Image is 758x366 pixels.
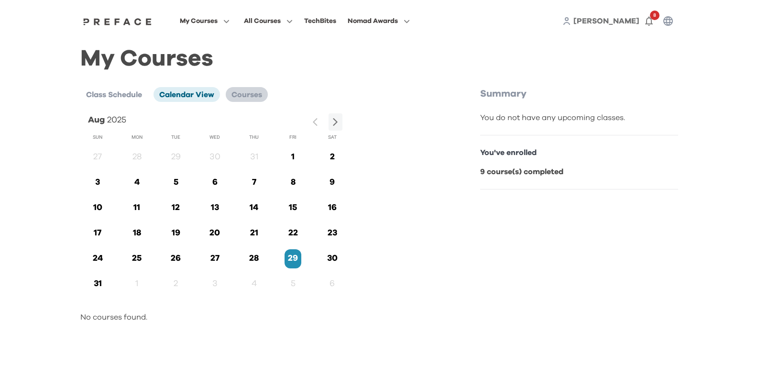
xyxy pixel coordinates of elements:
[167,201,184,214] p: 12
[167,227,184,240] p: 19
[231,91,262,99] span: Courses
[89,277,106,290] p: 31
[480,168,563,176] b: 9 course(s) completed
[180,15,218,27] span: My Courses
[167,176,184,189] p: 5
[89,252,106,265] p: 24
[89,151,106,164] p: 27
[246,176,263,189] p: 7
[171,134,180,140] span: Tue
[480,112,678,123] div: You do not have any upcoming classes.
[80,311,440,323] p: No courses found.
[207,176,223,189] p: 6
[246,277,263,290] p: 4
[207,201,223,214] p: 13
[480,147,678,158] p: You've enrolled
[129,176,145,189] p: 4
[285,277,301,290] p: 5
[207,252,223,265] p: 27
[159,91,214,99] span: Calendar View
[285,227,301,240] p: 22
[324,151,341,164] p: 2
[129,277,145,290] p: 1
[129,227,145,240] p: 18
[207,227,223,240] p: 20
[650,11,659,20] span: 8
[129,151,145,164] p: 28
[167,252,184,265] p: 26
[129,201,145,214] p: 11
[86,91,142,99] span: Class Schedule
[167,277,184,290] p: 2
[285,151,301,164] p: 1
[132,134,143,140] span: Mon
[285,176,301,189] p: 8
[241,15,296,27] button: All Courses
[573,17,639,25] span: [PERSON_NAME]
[80,54,678,64] h1: My Courses
[348,15,398,27] span: Nomad Awards
[304,15,336,27] div: TechBites
[167,151,184,164] p: 29
[573,15,639,27] a: [PERSON_NAME]
[246,151,263,164] p: 31
[129,252,145,265] p: 25
[177,15,232,27] button: My Courses
[246,227,263,240] p: 21
[107,113,126,127] p: 2025
[89,227,106,240] p: 17
[81,17,154,25] a: Preface Logo
[324,227,341,240] p: 23
[209,134,220,140] span: Wed
[246,201,263,214] p: 14
[88,113,105,127] p: Aug
[324,277,341,290] p: 6
[249,134,259,140] span: Thu
[285,252,301,265] p: 29
[207,277,223,290] p: 3
[81,18,154,25] img: Preface Logo
[324,201,341,214] p: 16
[324,176,341,189] p: 9
[207,151,223,164] p: 30
[246,252,263,265] p: 28
[93,134,102,140] span: Sun
[289,134,297,140] span: Fri
[89,176,106,189] p: 3
[345,15,413,27] button: Nomad Awards
[244,15,281,27] span: All Courses
[328,134,337,140] span: Sat
[285,201,301,214] p: 15
[639,11,659,31] button: 8
[324,252,341,265] p: 30
[480,87,678,100] p: Summary
[89,201,106,214] p: 10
